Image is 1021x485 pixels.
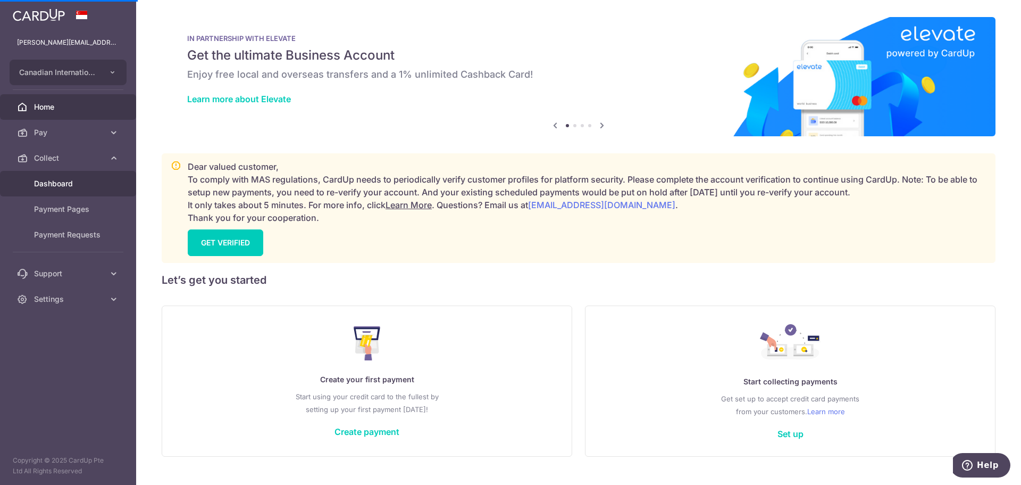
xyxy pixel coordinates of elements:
[953,453,1010,480] iframe: Opens a widget where you can find more information
[34,127,104,138] span: Pay
[187,68,970,81] h6: Enjoy free local and overseas transfers and a 1% unlimited Cashback Card!
[188,229,263,256] a: GET VERIFIED
[607,392,974,418] p: Get set up to accept credit card payments from your customers.
[334,426,399,437] a: Create payment
[528,200,675,210] a: [EMAIL_ADDRESS][DOMAIN_NAME]
[183,373,550,386] p: Create your first payment
[34,102,104,112] span: Home
[17,37,119,48] p: [PERSON_NAME][EMAIL_ADDRESS][PERSON_NAME][DOMAIN_NAME]
[162,272,995,289] h5: Let’s get you started
[187,47,970,64] h5: Get the ultimate Business Account
[34,153,104,163] span: Collect
[19,67,98,78] span: Canadian International School Pte Ltd
[34,178,104,189] span: Dashboard
[34,294,104,305] span: Settings
[34,204,104,215] span: Payment Pages
[162,17,995,136] img: Renovation banner
[188,160,986,224] p: Dear valued customer, To comply with MAS regulations, CardUp needs to periodically verify custome...
[13,9,65,21] img: CardUp
[354,326,381,360] img: Make Payment
[10,60,127,85] button: Canadian International School Pte Ltd
[777,429,804,439] a: Set up
[183,390,550,416] p: Start using your credit card to the fullest by setting up your first payment [DATE]!
[187,34,970,43] p: IN PARTNERSHIP WITH ELEVATE
[34,268,104,279] span: Support
[34,229,104,240] span: Payment Requests
[760,324,821,363] img: Collect Payment
[187,94,291,104] a: Learn more about Elevate
[807,405,845,418] a: Learn more
[607,375,974,388] p: Start collecting payments
[386,200,432,210] a: Learn More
